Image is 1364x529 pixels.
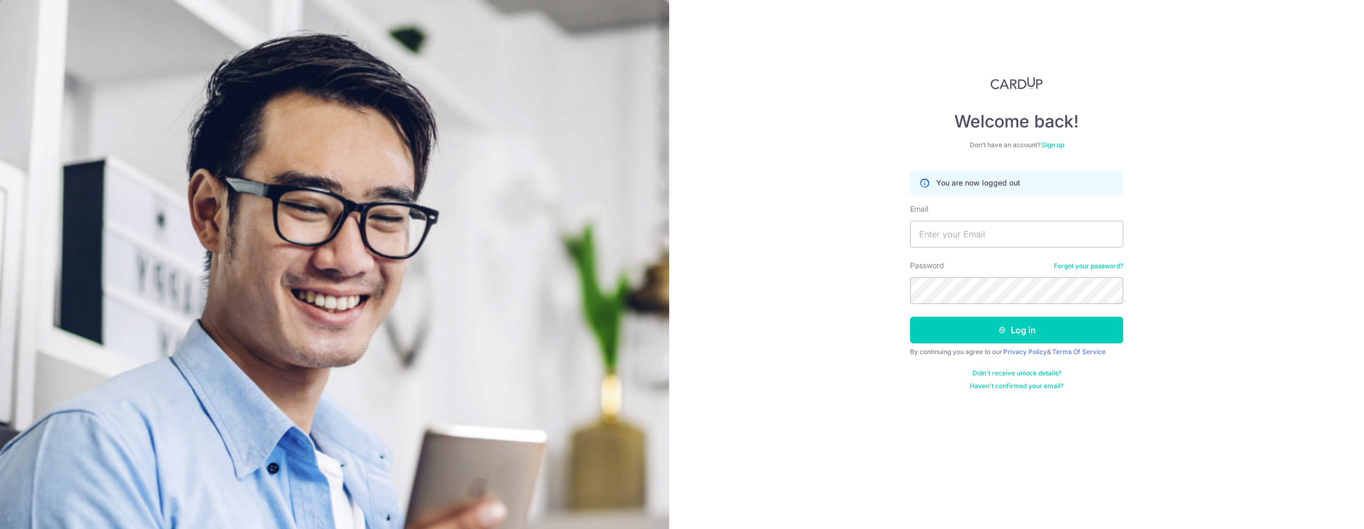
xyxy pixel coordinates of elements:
a: Sign up [1042,141,1064,149]
label: Password [910,260,944,271]
a: Terms Of Service [1052,348,1106,356]
img: CardUp Logo [990,77,1043,90]
div: By continuing you agree to our & [910,348,1123,356]
a: Privacy Policy [1003,348,1047,356]
h4: Welcome back! [910,111,1123,132]
a: Haven't confirmed your email? [970,382,1063,390]
input: Enter your Email [910,221,1123,247]
label: Email [910,204,928,214]
div: Don’t have an account? [910,141,1123,149]
a: Forgot your password? [1054,262,1123,270]
p: You are now logged out [936,178,1020,188]
a: Didn't receive unlock details? [972,369,1061,378]
button: Log in [910,317,1123,343]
